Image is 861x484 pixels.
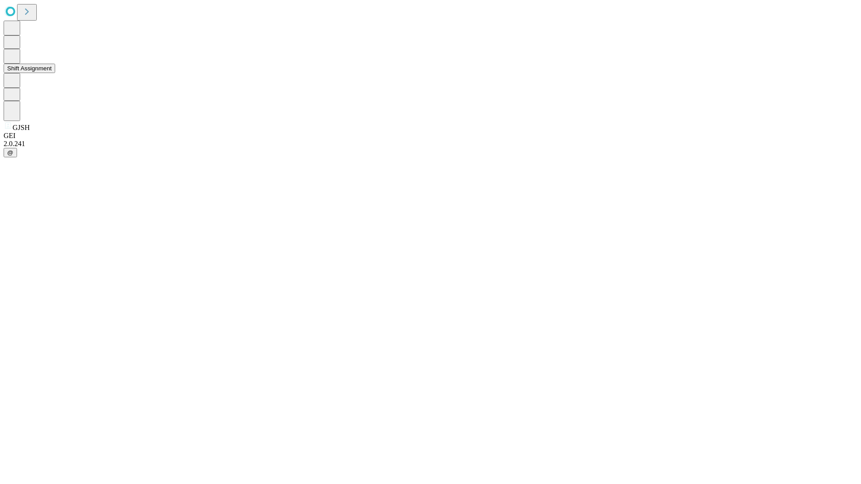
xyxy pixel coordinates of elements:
button: Shift Assignment [4,64,55,73]
span: GJSH [13,124,30,131]
button: @ [4,148,17,157]
div: 2.0.241 [4,140,857,148]
div: GEI [4,132,857,140]
span: @ [7,149,13,156]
